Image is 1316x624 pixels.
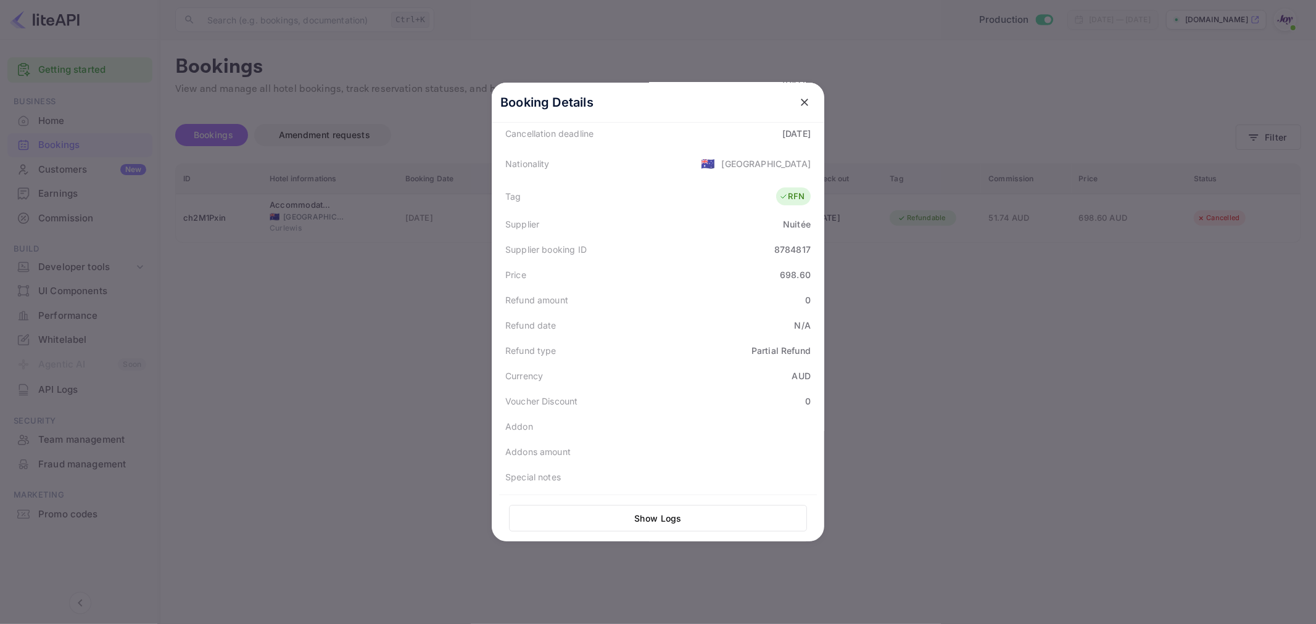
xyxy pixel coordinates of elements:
div: 0 [805,294,811,306]
button: close [793,91,816,113]
div: RFN [779,191,805,203]
div: [DATE] [782,127,811,140]
div: Nationality [505,157,550,170]
div: AUD [792,369,811,382]
button: Show Logs [509,505,807,532]
div: Cancellation deadline [505,127,594,140]
div: N/A [795,319,811,332]
div: Addons amount [505,445,571,458]
div: Price [505,268,526,281]
div: 698.60 [780,268,811,281]
div: Supplier [505,218,539,231]
div: [GEOGRAPHIC_DATA] [721,157,811,170]
p: Booking Details [500,93,594,112]
div: Special notes [505,470,561,483]
div: Addon [505,420,533,433]
div: 8784817 [774,243,811,256]
div: Tag [505,190,521,203]
div: Supplier booking ID [505,243,587,256]
div: Nuitée [783,218,811,231]
div: Currency [505,369,543,382]
div: Refund type [505,344,557,357]
span: United States [701,152,715,174]
div: Partial Refund [751,344,811,357]
div: 0 [805,395,811,408]
div: Refund amount [505,294,568,306]
div: Refund date [505,319,557,332]
div: Voucher Discount [505,395,577,408]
